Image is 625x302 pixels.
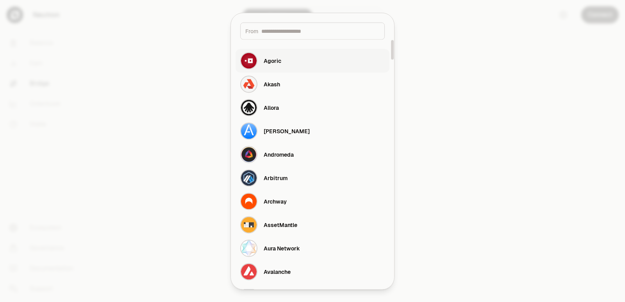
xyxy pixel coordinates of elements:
[264,174,287,182] div: Arbitrum
[240,52,257,69] img: Agoric Logo
[240,193,257,210] img: Archway Logo
[264,150,294,158] div: Andromeda
[264,268,291,275] div: Avalanche
[264,244,300,252] div: Aura Network
[236,96,389,119] button: Allora LogoAllora
[236,189,389,213] button: Archway LogoArchway
[240,169,257,186] img: Arbitrum Logo
[240,239,257,257] img: Aura Network Logo
[240,99,257,116] img: Allora Logo
[236,213,389,236] button: AssetMantle LogoAssetMantle
[264,127,310,135] div: [PERSON_NAME]
[240,263,257,280] img: Avalanche Logo
[236,260,389,283] button: Avalanche LogoAvalanche
[264,57,281,64] div: Agoric
[236,49,389,72] button: Agoric LogoAgoric
[264,197,287,205] div: Archway
[264,104,279,111] div: Allora
[240,122,257,139] img: Althea Logo
[236,166,389,189] button: Arbitrum LogoArbitrum
[245,27,258,35] span: From
[240,216,257,233] img: AssetMantle Logo
[236,72,389,96] button: Akash LogoAkash
[240,75,257,93] img: Akash Logo
[236,119,389,143] button: Althea Logo[PERSON_NAME]
[264,80,280,88] div: Akash
[240,146,257,163] img: Andromeda Logo
[236,236,389,260] button: Aura Network LogoAura Network
[236,143,389,166] button: Andromeda LogoAndromeda
[264,221,297,229] div: AssetMantle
